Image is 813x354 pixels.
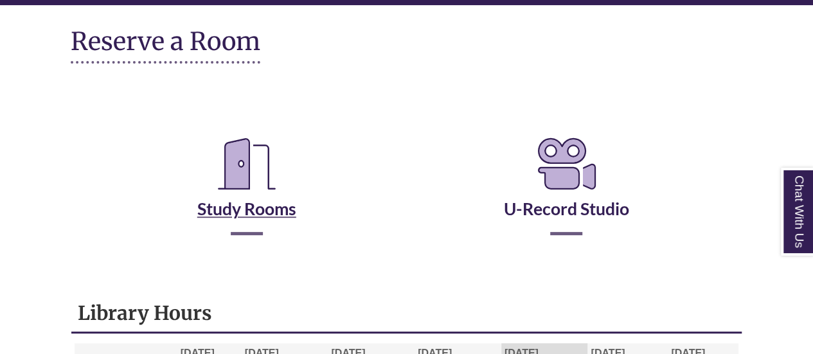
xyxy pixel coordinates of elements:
h1: Library Hours [78,301,735,325]
a: U-Record Studio [504,166,629,219]
h1: Reserve a Room [71,28,260,64]
a: Study Rooms [197,166,296,219]
div: Reserve a Room [71,96,742,273]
